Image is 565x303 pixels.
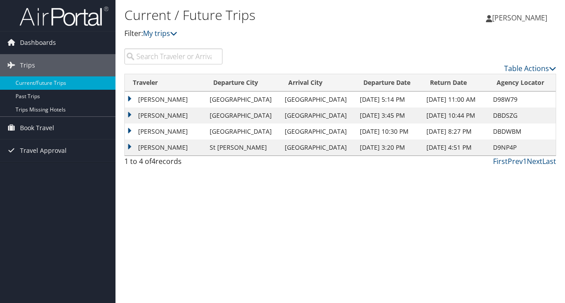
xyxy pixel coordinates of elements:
[355,74,422,92] th: Departure Date: activate to sort column descending
[422,124,489,140] td: [DATE] 8:27 PM
[280,74,355,92] th: Arrival City: activate to sort column ascending
[205,108,280,124] td: [GEOGRAPHIC_DATA]
[205,74,280,92] th: Departure City: activate to sort column ascending
[355,124,422,140] td: [DATE] 10:30 PM
[355,140,422,155] td: [DATE] 3:20 PM
[492,13,547,23] span: [PERSON_NAME]
[422,140,489,155] td: [DATE] 4:51 PM
[504,64,556,73] a: Table Actions
[489,74,556,92] th: Agency Locator: activate to sort column ascending
[205,124,280,140] td: [GEOGRAPHIC_DATA]
[280,124,355,140] td: [GEOGRAPHIC_DATA]
[542,156,556,166] a: Last
[143,28,177,38] a: My trips
[125,108,205,124] td: [PERSON_NAME]
[20,6,108,27] img: airportal-logo.png
[355,108,422,124] td: [DATE] 3:45 PM
[124,28,412,40] p: Filter:
[20,117,54,139] span: Book Travel
[422,74,489,92] th: Return Date: activate to sort column ascending
[20,54,35,76] span: Trips
[124,6,412,24] h1: Current / Future Trips
[125,124,205,140] td: [PERSON_NAME]
[489,92,556,108] td: D98W79
[527,156,542,166] a: Next
[493,156,508,166] a: First
[280,108,355,124] td: [GEOGRAPHIC_DATA]
[124,156,223,171] div: 1 to 4 of records
[489,140,556,155] td: D9NP4P
[489,124,556,140] td: DBDWBM
[355,92,422,108] td: [DATE] 5:14 PM
[280,140,355,155] td: [GEOGRAPHIC_DATA]
[280,92,355,108] td: [GEOGRAPHIC_DATA]
[125,92,205,108] td: [PERSON_NAME]
[422,92,489,108] td: [DATE] 11:00 AM
[486,4,556,31] a: [PERSON_NAME]
[124,48,223,64] input: Search Traveler or Arrival City
[125,74,205,92] th: Traveler: activate to sort column ascending
[20,32,56,54] span: Dashboards
[422,108,489,124] td: [DATE] 10:44 PM
[205,92,280,108] td: [GEOGRAPHIC_DATA]
[205,140,280,155] td: St [PERSON_NAME]
[523,156,527,166] a: 1
[20,140,67,162] span: Travel Approval
[125,140,205,155] td: [PERSON_NAME]
[151,156,155,166] span: 4
[508,156,523,166] a: Prev
[489,108,556,124] td: DBDSZG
